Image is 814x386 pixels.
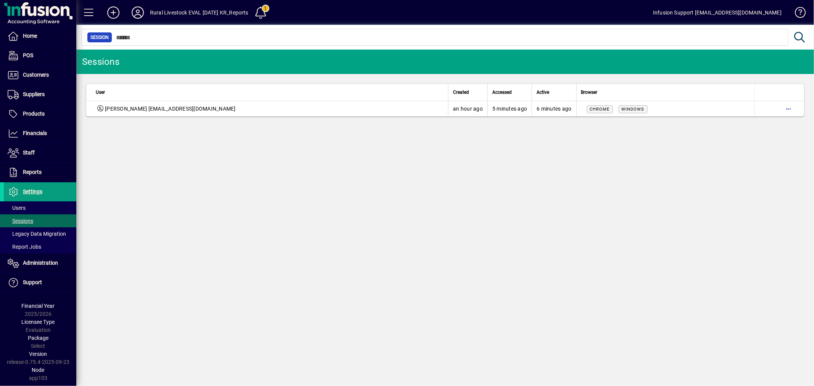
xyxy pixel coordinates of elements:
span: Financials [23,130,47,136]
span: Products [23,111,45,117]
div: Infusion Support [EMAIL_ADDRESS][DOMAIN_NAME] [653,6,782,19]
span: Financial Year [22,303,55,309]
span: Windows [622,107,645,112]
a: Home [4,27,76,46]
span: Reports [23,169,42,175]
span: Users [8,205,26,211]
span: Suppliers [23,91,45,97]
a: Knowledge Base [789,2,804,26]
span: POS [23,52,33,58]
span: Accessed [492,88,512,96]
span: Version [29,351,47,357]
td: an hour ago [448,101,487,116]
a: Sessions [4,214,76,227]
button: Add [101,6,126,19]
span: Node [32,367,45,373]
div: Rural Livestock EVAL [DATE] KR_Reports [150,6,248,19]
a: Staff [4,143,76,162]
a: POS [4,46,76,65]
a: Products [4,105,76,124]
span: Home [23,33,37,39]
button: Profile [126,6,150,19]
button: More options [782,103,795,115]
span: Staff [23,150,35,156]
a: Legacy Data Migration [4,227,76,240]
a: Financials [4,124,76,143]
span: Chrome [590,107,610,112]
span: Licensee Type [22,319,55,325]
span: Legacy Data Migration [8,231,66,237]
td: 6 minutes ago [532,101,576,116]
span: Package [28,335,48,341]
span: Sessions [8,218,33,224]
a: Users [4,201,76,214]
div: Mozilla/5.0 (Windows NT 10.0; Win64; x64) AppleWebKit/537.36 (KHTML, like Gecko) Chrome/140.0.0.0... [581,105,750,113]
span: Administration [23,260,58,266]
span: Browser [581,88,598,96]
a: Report Jobs [4,240,76,253]
a: Suppliers [4,85,76,104]
span: [PERSON_NAME] [EMAIL_ADDRESS][DOMAIN_NAME] [105,105,236,113]
span: Settings [23,188,42,195]
span: Report Jobs [8,244,41,250]
span: User [96,88,105,96]
td: 5 minutes ago [487,101,532,116]
span: Active [537,88,549,96]
span: Support [23,279,42,285]
a: Administration [4,254,76,273]
a: Customers [4,66,76,85]
a: Reports [4,163,76,182]
div: Sessions [82,56,119,68]
span: Created [453,88,469,96]
span: Session [90,34,109,41]
span: Customers [23,72,49,78]
a: Support [4,273,76,292]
